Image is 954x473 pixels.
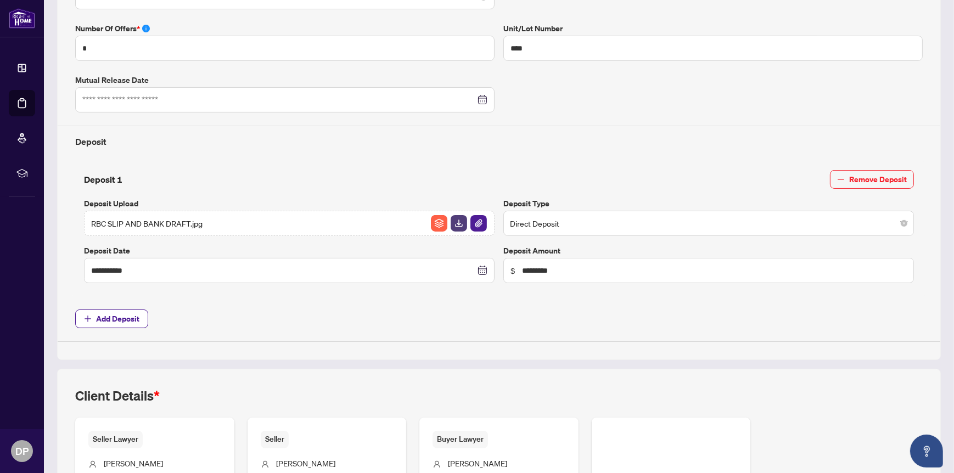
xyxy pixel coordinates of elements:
[451,215,467,232] img: File Download
[503,22,923,35] label: Unit/Lot Number
[470,215,487,232] img: File Attachement
[75,309,148,328] button: Add Deposit
[503,198,914,210] label: Deposit Type
[830,170,914,189] button: Remove Deposit
[75,387,160,404] h2: Client Details
[431,215,447,232] img: File Archive
[96,310,139,328] span: Add Deposit
[15,443,29,459] span: DP
[448,458,507,468] span: [PERSON_NAME]
[470,215,487,232] button: File Attachement
[84,245,495,257] label: Deposit Date
[75,74,495,86] label: Mutual Release Date
[901,220,907,227] span: close-circle
[433,431,488,448] span: Buyer Lawyer
[837,176,845,183] span: minus
[84,173,122,186] h4: Deposit 1
[510,264,515,277] span: $
[9,8,35,29] img: logo
[503,245,914,257] label: Deposit Amount
[84,211,495,236] span: RBC SLIP AND BANK DRAFT.jpgFile ArchiveFile DownloadFile Attachement
[75,135,923,148] h4: Deposit
[88,431,143,448] span: Seller Lawyer
[450,215,468,232] button: File Download
[849,171,907,188] span: Remove Deposit
[142,25,150,32] span: info-circle
[510,213,907,234] span: Direct Deposit
[910,435,943,468] button: Open asap
[104,458,163,468] span: [PERSON_NAME]
[91,217,203,229] span: RBC SLIP AND BANK DRAFT.jpg
[84,198,495,210] label: Deposit Upload
[75,22,495,35] label: Number of offers
[84,315,92,323] span: plus
[261,431,289,448] span: Seller
[276,458,335,468] span: [PERSON_NAME]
